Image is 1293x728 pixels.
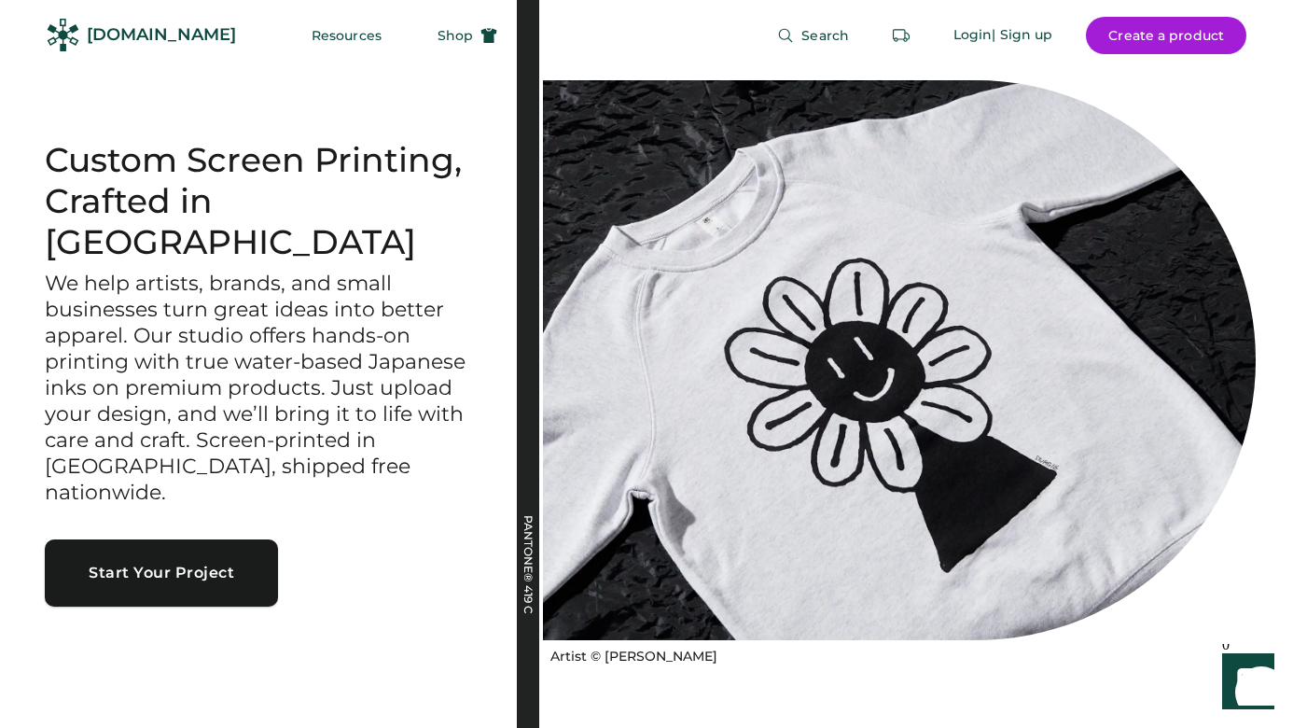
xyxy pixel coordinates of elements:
div: Artist © [PERSON_NAME] [550,648,717,666]
span: Search [801,29,849,42]
span: Shop [438,29,473,42]
div: Login [953,26,993,45]
div: [DOMAIN_NAME] [87,23,236,47]
button: Create a product [1086,17,1246,54]
button: Resources [289,17,404,54]
a: Artist © [PERSON_NAME] [543,640,717,666]
button: Search [755,17,871,54]
button: Shop [415,17,520,54]
img: Rendered Logo - Screens [47,19,79,51]
iframe: Front Chat [1204,644,1285,724]
button: Start Your Project [45,539,278,607]
div: | Sign up [992,26,1052,45]
button: Retrieve an order [883,17,920,54]
h3: We help artists, brands, and small businesses turn great ideas into better apparel. Our studio of... [45,271,472,505]
h1: Custom Screen Printing, Crafted in [GEOGRAPHIC_DATA] [45,140,472,263]
div: PANTONE® 419 C [522,515,534,702]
